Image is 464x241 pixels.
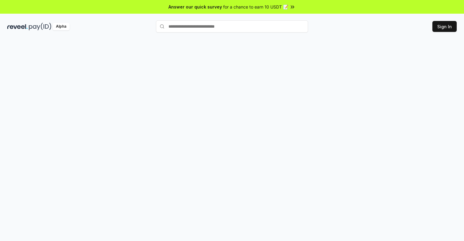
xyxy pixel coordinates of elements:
[7,23,28,30] img: reveel_dark
[223,4,288,10] span: for a chance to earn 10 USDT 📝
[168,4,222,10] span: Answer our quick survey
[29,23,51,30] img: pay_id
[432,21,457,32] button: Sign In
[53,23,70,30] div: Alpha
